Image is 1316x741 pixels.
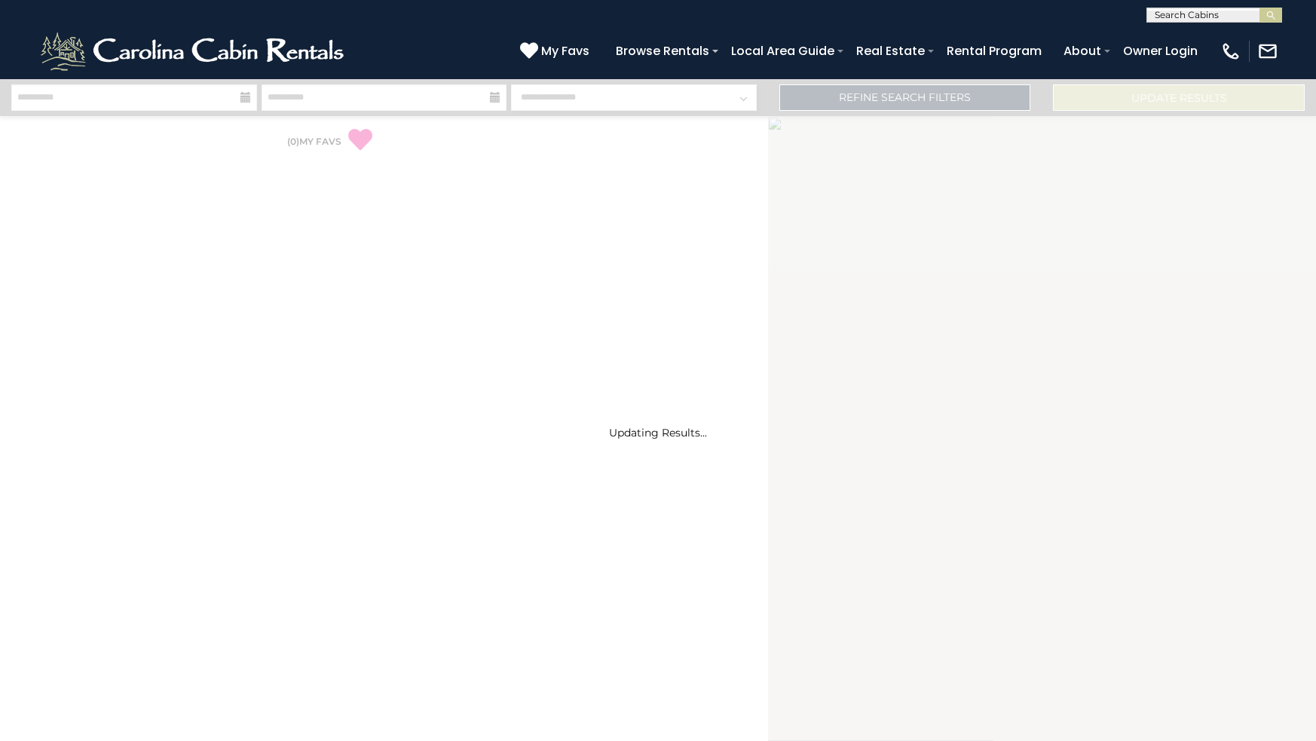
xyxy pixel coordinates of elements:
img: mail-regular-white.png [1257,41,1278,62]
img: White-1-2.png [38,29,350,74]
a: Local Area Guide [724,38,842,64]
a: Browse Rentals [608,38,717,64]
a: Real Estate [849,38,932,64]
span: My Favs [541,41,589,60]
img: phone-regular-white.png [1220,41,1241,62]
a: My Favs [520,41,593,61]
a: Owner Login [1116,38,1205,64]
a: Rental Program [939,38,1049,64]
a: About [1056,38,1109,64]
